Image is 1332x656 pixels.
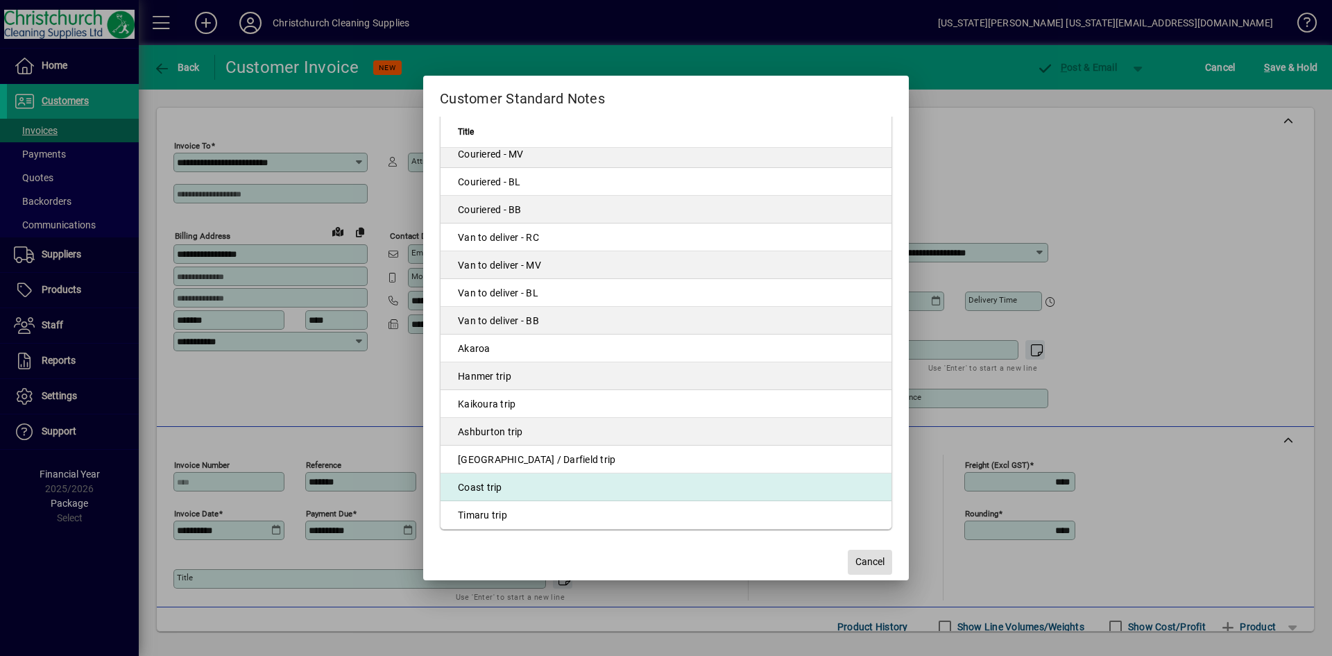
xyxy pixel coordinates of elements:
td: Kaikoura trip [441,390,891,418]
td: Hanmer trip [441,362,891,390]
button: Cancel [848,550,892,575]
td: Van to deliver - RC [441,224,891,251]
td: Van to deliver - MV [441,251,891,279]
td: Couriered - MV [441,140,891,168]
td: Timaru trip [441,501,891,529]
td: Couriered - BB [441,196,891,224]
span: Title [458,124,474,140]
td: Akaroa [441,335,891,362]
td: Van to deliver - BL [441,279,891,307]
td: Couriered - BL [441,168,891,196]
span: Cancel [855,555,885,569]
td: Van to deliver - BB [441,307,891,335]
td: Ashburton trip [441,418,891,446]
td: Coast trip [441,473,891,501]
td: [GEOGRAPHIC_DATA] / Darfield trip [441,446,891,473]
h2: Customer Standard Notes [423,76,909,116]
